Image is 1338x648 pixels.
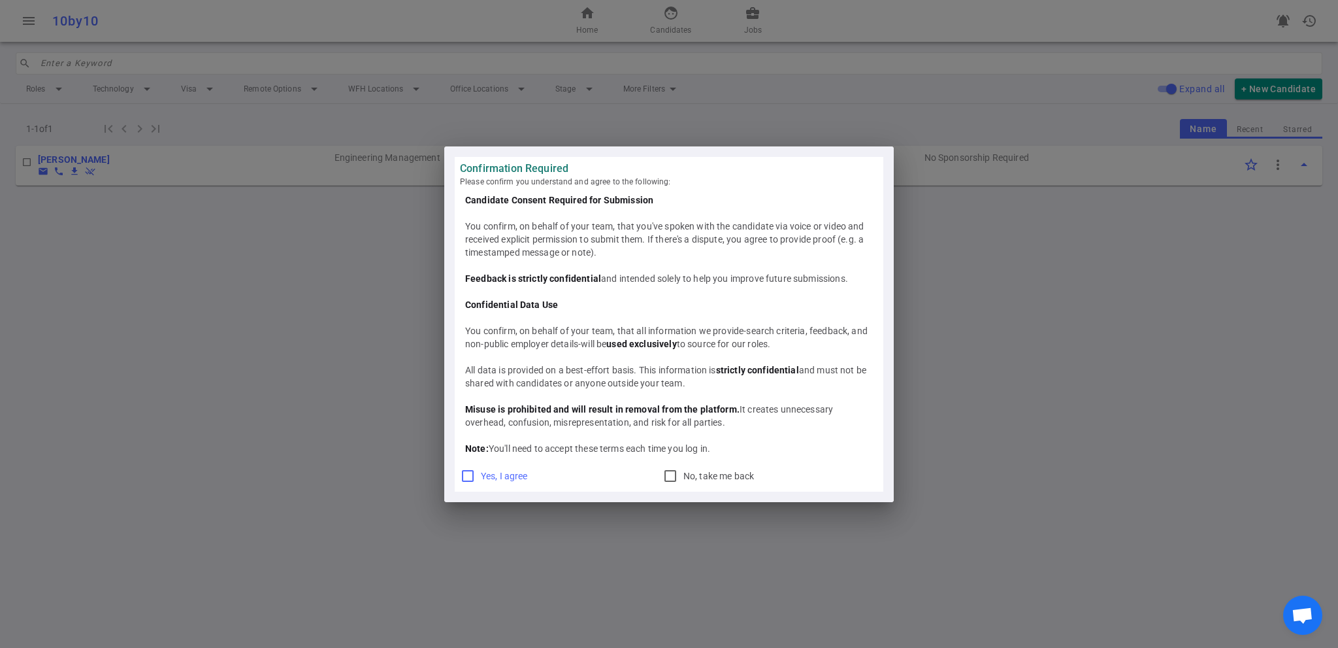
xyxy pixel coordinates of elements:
b: used exclusively [606,339,676,349]
b: Candidate Consent Required for Submission [465,195,653,205]
div: It creates unnecessary overhead, confusion, misrepresentation, and risk for all parties. [465,403,873,429]
div: You'll need to accept these terms each time you log in. [465,442,873,455]
div: and intended solely to help you improve future submissions. [465,272,873,285]
b: Misuse is prohibited and will result in removal from the platform. [465,404,740,415]
b: Note: [465,443,489,454]
b: strictly confidential [716,365,799,375]
b: Confidential Data Use [465,299,558,310]
span: Yes, I agree [481,471,528,481]
div: You confirm, on behalf of your team, that you've spoken with the candidate via voice or video and... [465,220,873,259]
b: Feedback is strictly confidential [465,273,601,284]
div: Open chat [1283,596,1322,635]
span: No, take me back [683,471,754,481]
strong: Confirmation Required [460,162,878,175]
span: Please confirm you understand and agree to the following: [460,175,878,188]
div: All data is provided on a best-effort basis. This information is and must not be shared with cand... [465,364,873,390]
div: You confirm, on behalf of your team, that all information we provide-search criteria, feedback, a... [465,324,873,350]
